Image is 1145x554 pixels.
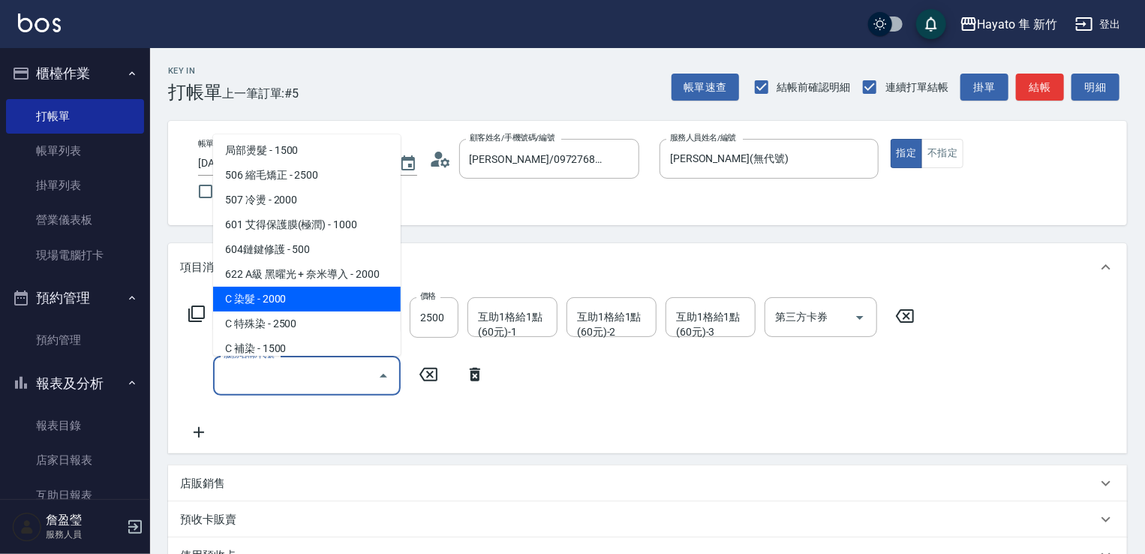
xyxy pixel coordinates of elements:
[6,168,144,203] a: 掛單列表
[198,138,230,149] label: 帳單日期
[6,203,144,237] a: 營業儀表板
[168,465,1127,501] div: 店販銷售
[371,364,395,388] button: Close
[1016,74,1064,101] button: 結帳
[168,66,222,76] h2: Key In
[891,139,923,168] button: 指定
[916,9,946,39] button: save
[848,306,872,330] button: Open
[213,188,401,212] span: 507 冷燙 - 2000
[168,243,1127,291] div: 項目消費
[6,364,144,403] button: 報表及分析
[6,408,144,443] a: 報表目錄
[213,163,401,188] span: 506 縮毛矯正 - 2500
[213,138,401,163] span: 局部燙髮 - 1500
[420,291,436,302] label: 價格
[978,15,1057,34] div: Hayato 隼 新竹
[6,238,144,272] a: 現場電腦打卡
[1071,74,1119,101] button: 明細
[198,151,384,176] input: YYYY/MM/DD hh:mm
[390,146,426,182] button: Choose date, selected date is 2025-09-05
[6,134,144,168] a: 帳單列表
[46,528,122,541] p: 服務人員
[6,443,144,477] a: 店家日報表
[213,212,401,237] span: 601 艾得保護膜(極潤) - 1000
[213,312,401,336] span: C 特殊染 - 2500
[18,14,61,32] img: Logo
[222,84,299,103] span: 上一筆訂單:#5
[670,132,736,143] label: 服務人員姓名/編號
[168,82,222,103] h3: 打帳單
[180,260,225,275] p: 項目消費
[6,323,144,357] a: 預約管理
[1069,11,1127,38] button: 登出
[168,501,1127,537] div: 預收卡販賣
[213,262,401,287] span: 622 A級 黑曜光 + 奈米導入 - 2000
[6,54,144,93] button: 櫃檯作業
[470,132,555,143] label: 顧客姓名/手機號碼/編號
[777,80,851,95] span: 結帳前確認明細
[960,74,1008,101] button: 掛單
[180,512,236,528] p: 預收卡販賣
[213,237,401,262] span: 604鏈鍵修護 - 500
[6,478,144,513] a: 互助日報表
[885,80,948,95] span: 連續打單結帳
[213,287,401,312] span: C 染髮 - 2000
[46,513,122,528] h5: 詹盈瑩
[672,74,739,101] button: 帳單速查
[954,9,1063,40] button: Hayato 隼 新竹
[180,476,225,492] p: 店販銷售
[12,512,42,542] img: Person
[213,336,401,361] span: C 補染 - 1500
[6,279,144,318] button: 預約管理
[921,139,963,168] button: 不指定
[6,99,144,134] a: 打帳單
